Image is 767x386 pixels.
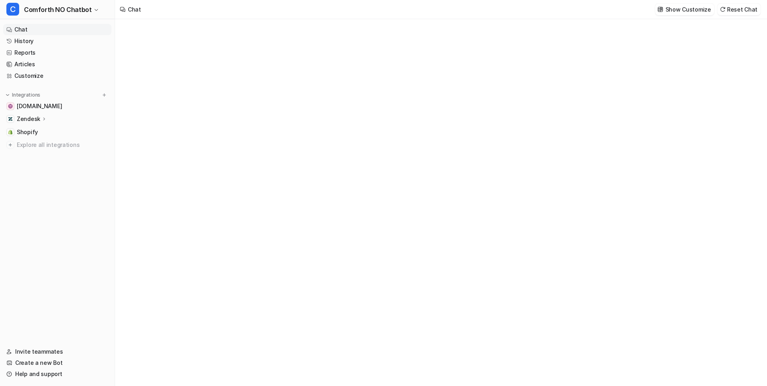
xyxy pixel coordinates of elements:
button: Integrations [3,91,43,99]
textarea: Message… [7,245,153,258]
span: [DOMAIN_NAME] [17,102,62,110]
button: Emoji picker [12,261,19,268]
div: Hi guys! [35,120,147,128]
button: Home [125,3,140,18]
a: Chat [3,24,111,35]
button: Gif picker [25,261,32,268]
button: Reset Chat [717,4,761,15]
span: Comforth NO Chatbot [24,4,91,15]
a: History [3,36,111,47]
img: Zendesk [8,117,13,121]
a: ShopifyShopify [3,127,111,138]
h1: [PERSON_NAME] [39,4,91,10]
button: Upload attachment [38,261,44,268]
p: Show Customize [666,5,711,14]
div: Chat [128,5,141,14]
img: comforth.no [8,104,13,109]
button: Start recording [51,261,57,268]
img: customize [658,6,663,12]
p: Active 4h ago [39,10,74,18]
a: Reports [3,47,111,58]
span: Explore all integrations [17,139,108,151]
img: Profile image for Patrick [23,4,36,17]
div: Hi guys!I&#x27;m trying to figure out how to get CarLab DK Chatbot to work properly. Its like it ... [29,57,153,294]
img: Shopify [8,130,13,135]
a: Customize [3,70,111,81]
button: Send a message… [137,258,150,271]
span: Shopify [17,128,38,136]
a: Invite teammates [3,346,111,357]
div: Is there a bug? Can you resolve it? How do we get all the knowledge inside, so it can find produc... [35,218,147,249]
img: reset [720,6,725,12]
a: Explore all integrations [3,139,111,150]
a: Help and support [3,368,111,380]
a: Create a new Bot [3,357,111,368]
p: Zendesk [17,115,40,123]
div: I&#x27;m trying to figure out how to get CarLab DK Chatbot to work properly. Its like it hasnt in... [35,132,147,179]
img: expand menu [5,92,10,98]
button: Show Customize [655,4,714,15]
div: Close [140,3,155,18]
div: For instance the link: autostyle-velourbundmaatter-passer-til-tesla-model-y isnt there which is j... [35,183,147,214]
div: sho@ad-client.com says… [6,57,153,300]
img: explore all integrations [6,141,14,149]
p: Integrations [12,92,40,98]
a: comforth.no[DOMAIN_NAME] [3,101,111,112]
span: C [6,3,19,16]
button: go back [5,3,20,18]
img: menu_add.svg [101,92,107,98]
div: [DATE] [6,46,153,57]
a: Articles [3,59,111,70]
